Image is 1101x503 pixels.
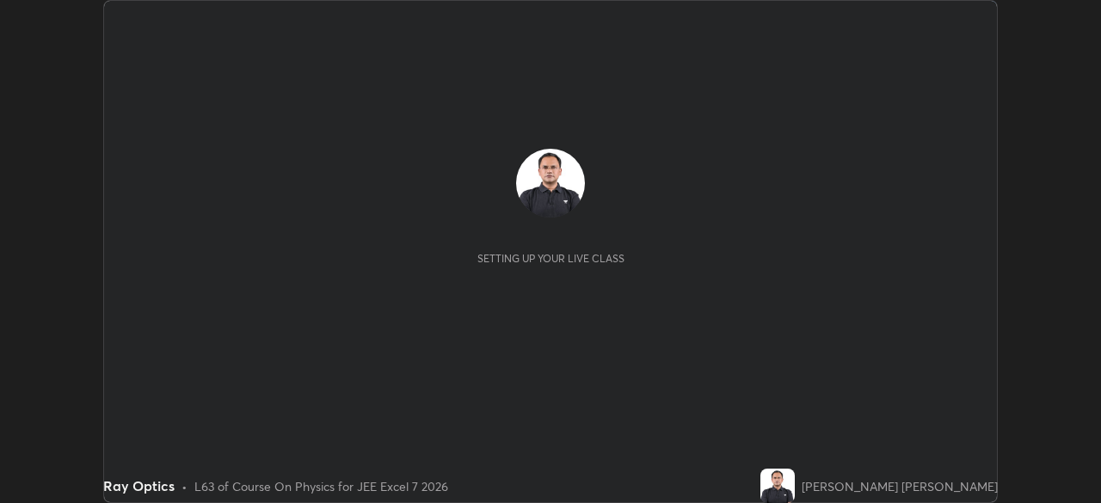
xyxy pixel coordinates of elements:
[802,477,998,495] div: [PERSON_NAME] [PERSON_NAME]
[516,149,585,218] img: 9e00f7349d9f44168f923738ff900c7f.jpg
[477,252,624,265] div: Setting up your live class
[194,477,448,495] div: L63 of Course On Physics for JEE Excel 7 2026
[760,469,795,503] img: 9e00f7349d9f44168f923738ff900c7f.jpg
[103,475,175,496] div: Ray Optics
[181,477,188,495] div: •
